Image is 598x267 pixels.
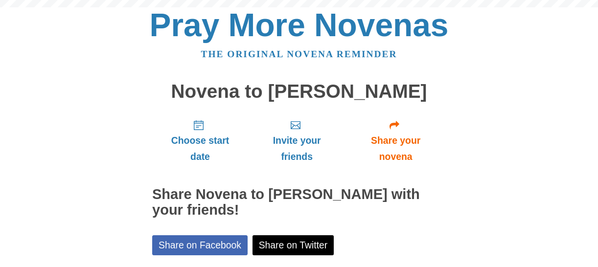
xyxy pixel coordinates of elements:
[345,111,446,170] a: Share your novena
[152,187,446,218] h2: Share Novena to [PERSON_NAME] with your friends!
[150,7,449,43] a: Pray More Novenas
[201,49,397,59] a: The original novena reminder
[258,133,336,165] span: Invite your friends
[152,81,446,102] h1: Novena to [PERSON_NAME]
[248,111,345,170] a: Invite your friends
[152,235,248,255] a: Share on Facebook
[162,133,238,165] span: Choose start date
[355,133,436,165] span: Share your novena
[152,111,248,170] a: Choose start date
[253,235,334,255] a: Share on Twitter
